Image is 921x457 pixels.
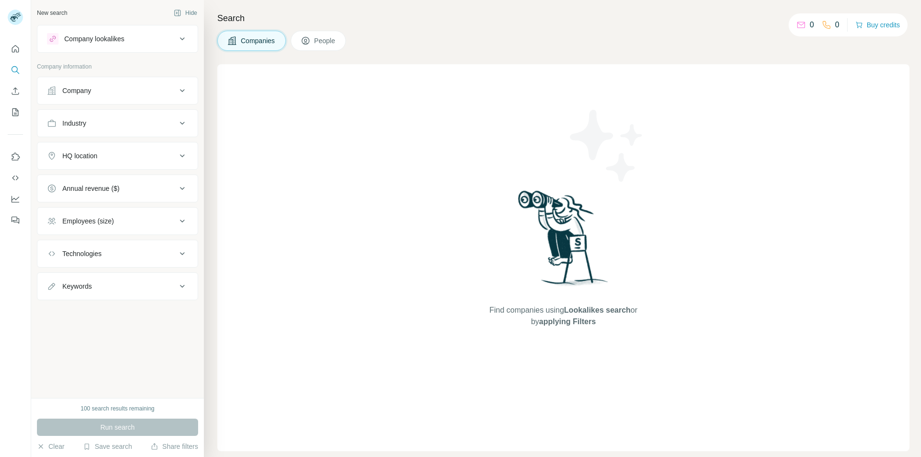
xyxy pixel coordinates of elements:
[514,188,614,295] img: Surfe Illustration - Woman searching with binoculars
[539,317,596,326] span: applying Filters
[81,404,154,413] div: 100 search results remaining
[62,118,86,128] div: Industry
[37,112,198,135] button: Industry
[486,305,640,328] span: Find companies using or by
[835,19,839,31] p: 0
[37,79,198,102] button: Company
[241,36,276,46] span: Companies
[564,103,650,189] img: Surfe Illustration - Stars
[8,61,23,79] button: Search
[62,281,92,291] div: Keywords
[37,275,198,298] button: Keywords
[37,242,198,265] button: Technologies
[314,36,336,46] span: People
[37,144,198,167] button: HQ location
[8,104,23,121] button: My lists
[37,9,67,17] div: New search
[62,249,102,258] div: Technologies
[217,12,909,25] h4: Search
[8,148,23,165] button: Use Surfe on LinkedIn
[62,184,119,193] div: Annual revenue ($)
[810,19,814,31] p: 0
[855,18,900,32] button: Buy credits
[151,442,198,451] button: Share filters
[37,177,198,200] button: Annual revenue ($)
[62,216,114,226] div: Employees (size)
[8,190,23,208] button: Dashboard
[8,169,23,187] button: Use Surfe API
[62,151,97,161] div: HQ location
[8,211,23,229] button: Feedback
[37,62,198,71] p: Company information
[62,86,91,95] div: Company
[83,442,132,451] button: Save search
[37,27,198,50] button: Company lookalikes
[64,34,124,44] div: Company lookalikes
[167,6,204,20] button: Hide
[37,442,64,451] button: Clear
[8,40,23,58] button: Quick start
[564,306,631,314] span: Lookalikes search
[37,210,198,233] button: Employees (size)
[8,82,23,100] button: Enrich CSV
